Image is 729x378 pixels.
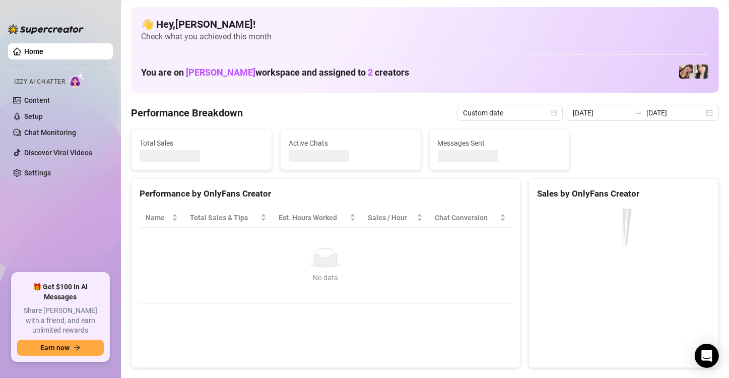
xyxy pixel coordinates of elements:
[573,107,630,118] input: Start date
[463,105,557,120] span: Custom date
[131,106,243,120] h4: Performance Breakdown
[186,67,255,78] span: [PERSON_NAME]
[438,138,562,149] span: Messages Sent
[279,212,348,223] div: Est. Hours Worked
[429,208,511,228] th: Chat Conversion
[634,109,642,117] span: swap-right
[190,212,258,223] span: Total Sales & Tips
[74,344,81,351] span: arrow-right
[646,107,704,118] input: End date
[17,306,104,336] span: Share [PERSON_NAME] with a friend, and earn unlimited rewards
[368,67,373,78] span: 2
[146,212,170,223] span: Name
[24,96,50,104] a: Content
[14,77,65,87] span: Izzy AI Chatter
[289,138,413,149] span: Active Chats
[24,169,51,177] a: Settings
[40,344,70,352] span: Earn now
[140,208,184,228] th: Name
[368,212,415,223] span: Sales / Hour
[17,282,104,302] span: 🎁 Get $100 in AI Messages
[141,17,709,31] h4: 👋 Hey, [PERSON_NAME] !
[24,149,92,157] a: Discover Viral Videos
[150,272,502,283] div: No data
[362,208,429,228] th: Sales / Hour
[24,47,43,55] a: Home
[695,344,719,368] div: Open Intercom Messenger
[694,65,708,79] img: Christina
[634,109,642,117] span: to
[435,212,497,223] span: Chat Conversion
[141,67,409,78] h1: You are on workspace and assigned to creators
[537,187,710,201] div: Sales by OnlyFans Creator
[141,31,709,42] span: Check what you achieved this month
[8,24,84,34] img: logo-BBDzfeDw.svg
[679,65,693,79] img: Christina
[24,129,76,137] a: Chat Monitoring
[69,73,85,88] img: AI Chatter
[24,112,43,120] a: Setup
[140,187,512,201] div: Performance by OnlyFans Creator
[184,208,273,228] th: Total Sales & Tips
[17,340,104,356] button: Earn nowarrow-right
[551,110,557,116] span: calendar
[140,138,263,149] span: Total Sales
